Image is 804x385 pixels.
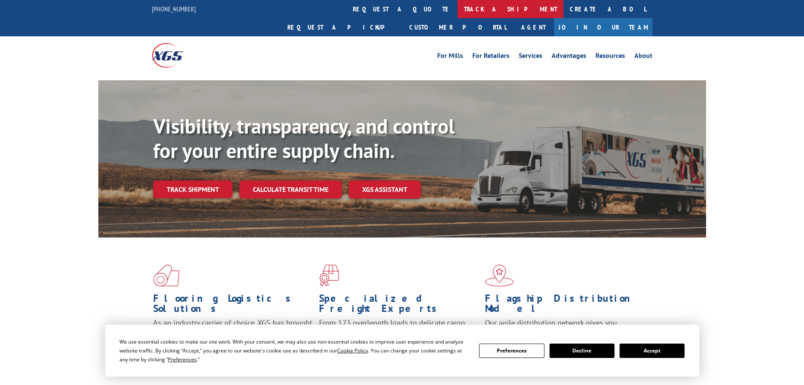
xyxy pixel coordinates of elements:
h1: Flagship Distribution Model [485,293,644,318]
span: Our agile distribution network gives you nationwide inventory management on demand. [485,318,640,338]
button: Preferences [479,344,544,358]
a: Advantages [552,52,586,62]
img: xgs-icon-focused-on-flooring-red [319,265,339,287]
a: For Mills [437,52,463,62]
a: Agent [513,18,554,36]
button: Decline [550,344,615,358]
a: For Retailers [472,52,509,62]
span: As an industry carrier of choice, XGS has brought innovation and dedication to flooring logistics... [153,318,312,348]
img: xgs-icon-flagship-distribution-model-red [485,265,514,287]
a: [PHONE_NUMBER] [152,5,196,13]
b: Visibility, transparency, and control for your entire supply chain. [153,113,455,164]
span: Preferences [168,356,197,363]
div: Cookie Consent Prompt [105,325,699,377]
div: We use essential cookies to make our site work. With your consent, we may also use non-essential ... [119,337,469,364]
img: xgs-icon-total-supply-chain-intelligence-red [153,265,179,287]
a: Track shipment [153,180,233,198]
a: Calculate transit time [239,180,342,199]
a: XGS ASSISTANT [349,180,421,199]
h1: Specialized Freight Experts [319,293,479,318]
a: Customer Portal [403,18,513,36]
span: Cookie Policy [337,347,368,354]
button: Accept [620,344,685,358]
a: Services [519,52,542,62]
a: Request a pickup [281,18,403,36]
h1: Flooring Logistics Solutions [153,293,313,318]
a: Join Our Team [554,18,652,36]
a: About [634,52,652,62]
a: Resources [596,52,625,62]
p: From 123 overlength loads to delicate cargo, our experienced staff knows the best way to move you... [319,318,479,355]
